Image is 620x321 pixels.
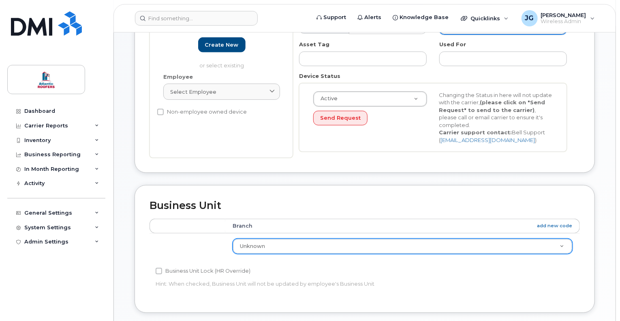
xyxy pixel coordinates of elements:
span: Alerts [364,13,381,22]
input: Non-employee owned device [157,109,164,115]
span: Active [316,95,338,102]
div: Jean-Michel Gionet [516,10,601,26]
span: Select employee [170,88,216,96]
span: Knowledge Base [400,13,449,22]
div: Quicklinks [455,10,514,26]
a: Create new [198,37,246,52]
input: Find something... [135,11,258,26]
input: Business Unit Lock (HR Override) [156,268,162,274]
div: Changing the Status in here will not update with the carrier, , please call or email carrier to e... [433,91,559,144]
label: Employee [163,73,193,81]
span: [PERSON_NAME] [541,12,586,18]
label: Used For [439,41,466,48]
h2: Business Unit [150,200,580,211]
a: add new code [537,222,572,229]
p: Hint: When checked, Business Unit will not be updated by employee's Business Unit [156,280,430,288]
span: Unknown [240,243,265,249]
span: JG [525,13,534,23]
th: Branch [225,219,580,233]
button: Send Request [313,111,368,126]
a: Support [311,9,352,26]
label: Asset Tag [299,41,329,48]
label: Device Status [299,72,340,80]
label: Non-employee owned device [157,107,247,117]
a: Knowledge Base [387,9,454,26]
a: Select employee [163,84,280,100]
span: Quicklinks [470,15,500,22]
strong: (please click on "Send Request" to send to the carrier) [439,99,545,113]
span: Wireless Admin [541,18,586,25]
label: Business Unit Lock (HR Override) [156,266,250,276]
a: Active [314,92,427,106]
a: [EMAIL_ADDRESS][DOMAIN_NAME] [441,137,535,143]
a: Unknown [233,239,572,254]
p: or select existing [163,62,280,69]
strong: Carrier support contact: [439,129,512,136]
span: Support [323,13,346,22]
a: Alerts [352,9,387,26]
